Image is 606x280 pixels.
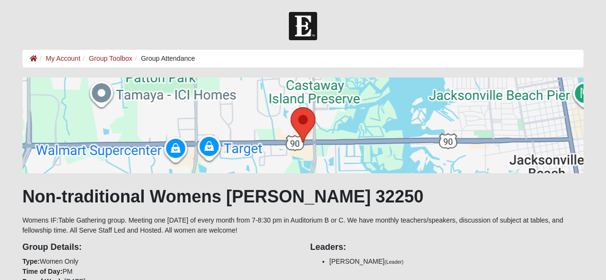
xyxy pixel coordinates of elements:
h1: Non-traditional Womens [PERSON_NAME] 32250 [23,186,584,207]
h4: Leaders: [310,242,584,253]
a: Group Toolbox [89,55,133,62]
img: Church of Eleven22 Logo [289,12,317,40]
li: [PERSON_NAME] [330,257,584,267]
li: Group Attendance [132,54,195,64]
strong: Type: [23,258,40,265]
a: My Account [46,55,80,62]
h4: Group Details: [23,242,296,253]
small: (Leader) [385,259,404,265]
